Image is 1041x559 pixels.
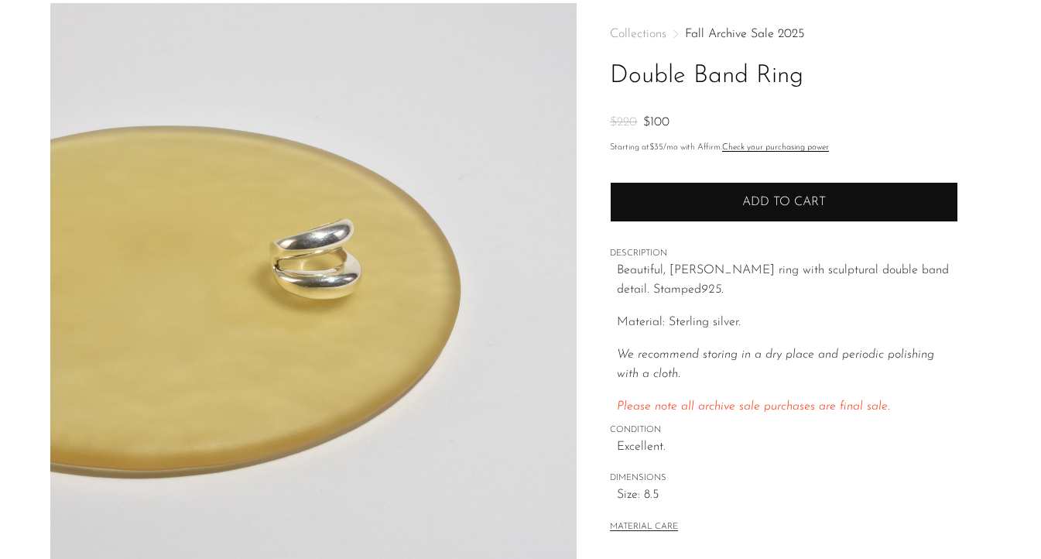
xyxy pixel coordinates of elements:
span: Excellent. [617,437,958,458]
h1: Double Band Ring [610,57,958,96]
span: DESCRIPTION [610,247,958,261]
span: Please note all archive sale purchases are final sale. [617,400,890,413]
span: Size: 8.5 [617,485,958,506]
a: Check your purchasing power - Learn more about Affirm Financing (opens in modal) [722,143,829,152]
span: Add to cart [742,195,826,210]
span: Collections [610,28,666,40]
a: Fall Archive Sale 2025 [685,28,804,40]
nav: Breadcrumbs [610,28,958,40]
span: DIMENSIONS [610,472,958,485]
p: Material: Sterling silver. [617,313,958,333]
i: We recommend storing in a dry place and periodic polishing with a cloth. [617,348,934,381]
span: CONDITION [610,424,958,437]
p: Starting at /mo with Affirm. [610,141,958,155]
em: 925. [701,283,724,296]
button: MATERIAL CARE [610,522,678,533]
p: Beautiful, [PERSON_NAME] ring with sculptural double band detail. Stamped [617,261,958,300]
span: $35 [649,143,663,152]
span: $100 [643,116,669,129]
button: Add to cart [610,182,958,222]
span: $220 [610,116,637,129]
